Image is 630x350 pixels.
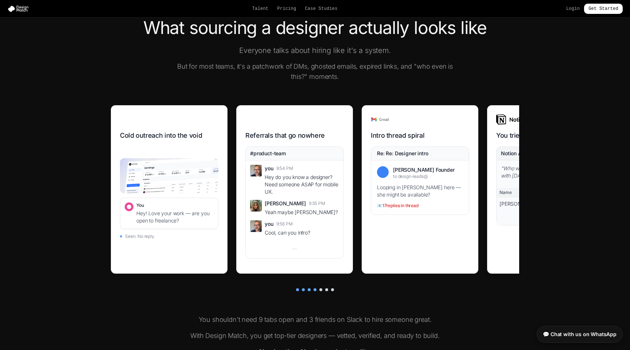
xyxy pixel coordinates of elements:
img: Gmail [371,114,389,125]
img: You [250,165,262,176]
img: Design Match [7,5,32,12]
div: Hey do you know a designer? Need someone ASAP for mobile UX. [265,174,339,195]
p: But for most teams, it's a patchwork of DMs, ghosted emails, expired links, and "who even is this... [175,61,455,82]
h2: What sourcing a designer actually looks like [111,19,519,37]
a: Pricing [277,6,296,12]
span: 9:56 PM [276,221,293,227]
a: Talent [252,6,269,12]
h3: Referrals that go nowhere [245,130,344,141]
h3: Intro thread spiral [371,130,469,141]
img: Notion [496,114,526,125]
span: 9:55 PM [309,201,325,206]
img: xMarkets dashboard [120,158,218,193]
p: With Design Match, you get top-tier designers — vetted, verified, and ready to build. [175,331,455,341]
span: you [265,220,273,228]
div: Seen. No reply. [120,233,218,239]
div: Hey! Love your work — are you open to freelance? [136,210,214,224]
div: ... [250,241,339,254]
h3: Cold outreach into the void [120,130,218,141]
div: Looping in [PERSON_NAME] here — she might be available? [377,184,463,198]
img: You [250,220,262,232]
div: You [136,202,214,208]
div: [PERSON_NAME] [497,197,521,225]
div: Re: Re: Designer intro [377,150,428,157]
span: you [265,165,273,172]
div: Cool, can you intro? [265,229,339,236]
div: Yep. This is a real process someone used to hire. [362,105,478,274]
p: Everyone talks about hiring like it's a system. [175,45,455,56]
span: 9:54 PM [276,166,293,171]
a: Get Started [584,4,623,14]
div: Notion AI [501,150,523,157]
div: Yep. This is a real process someone used to hire. [236,105,353,274]
div: to design-leads@ [393,174,463,179]
img: Dribbble [120,147,127,154]
div: Yeah maybe [PERSON_NAME]? [265,209,339,216]
img: Sarah [250,200,262,212]
a: Case Studies [305,6,337,12]
a: 💬 Chat with us on WhatsApp [537,326,623,343]
h3: You tried to get organized [496,130,595,141]
div: Yep. This is a real process someone used to hire. [487,105,604,274]
span: [PERSON_NAME] [265,200,306,207]
div: Yep. This is a real process someone used to hire. [111,105,227,274]
div: [PERSON_NAME] Founder [393,166,463,174]
p: You shouldn't need 9 tabs open and 3 friends on Slack to hire someone great. [175,315,455,325]
div: 📧 17 replies in thread [377,203,463,209]
div: " Who was that designer we worked with [DATE]? " [501,165,590,179]
span: #product-team [250,150,286,157]
div: Name [497,188,521,197]
a: Login [566,6,580,12]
